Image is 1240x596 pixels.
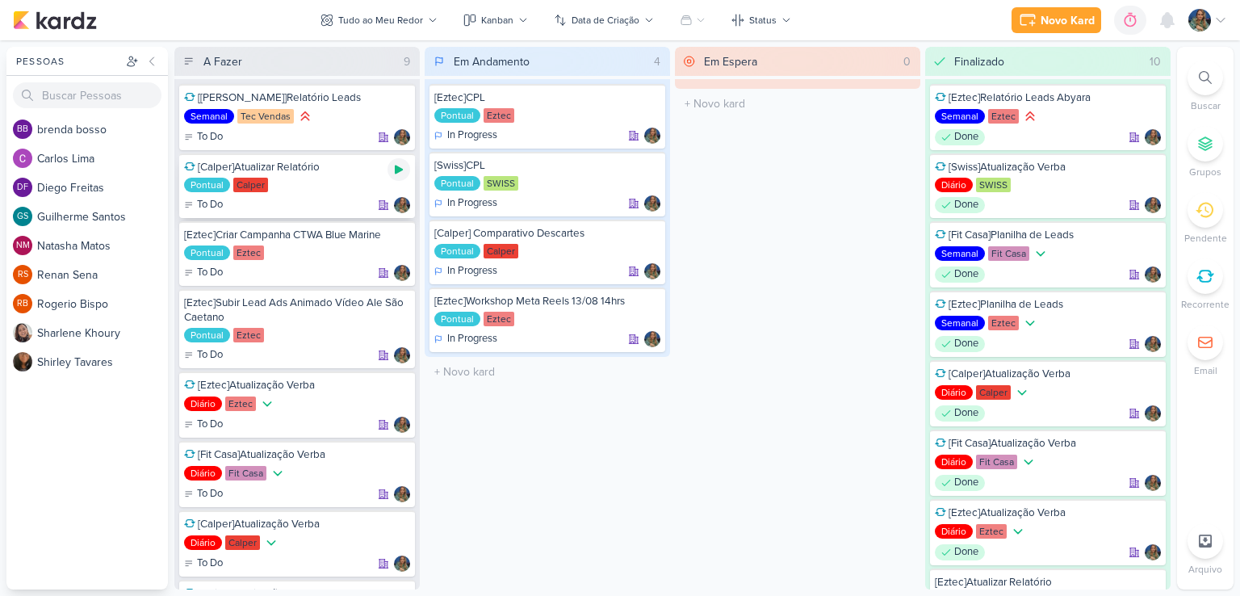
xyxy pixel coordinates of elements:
[954,475,978,491] p: Done
[644,195,660,212] div: Responsável: Isabella Gutierres
[434,244,480,258] div: Pontual
[434,226,660,241] div: [Calper] Comparativo Descartes
[1010,523,1026,539] div: Prioridade Baixa
[954,53,1004,70] div: Finalizado
[1188,9,1211,31] img: Isabella Gutierres
[184,517,410,531] div: [Calper]Atualização Verba
[13,178,32,197] div: Diego Freitas
[434,294,660,308] div: [Eztec]Workshop Meta Reels 13/08 14hrs
[184,296,410,325] div: [Eztec]Subir Lead Ads Animado Vídeo Ale São Caetano
[184,397,222,411] div: Diário
[954,544,978,560] p: Done
[1014,384,1030,401] div: Prioridade Baixa
[1041,12,1095,29] div: Novo Kard
[197,417,223,433] p: To Do
[1145,129,1161,145] img: Isabella Gutierres
[447,331,497,347] p: In Progress
[434,90,660,105] div: [Eztec]CPL
[1145,336,1161,352] img: Isabella Gutierres
[935,575,1161,590] div: [Eztec]Atualizar Relatório
[1033,246,1049,262] div: Prioridade Baixa
[270,465,286,481] div: Prioridade Baixa
[17,300,28,308] p: RB
[935,129,985,145] div: Done
[13,120,32,139] div: brenda bosso
[184,347,223,363] div: To Do
[13,352,32,371] img: Shirley Tavares
[13,149,32,168] img: Carlos Lima
[37,267,168,283] div: R e n a n S e n a
[1020,454,1037,470] div: Prioridade Baixa
[935,336,985,352] div: Done
[647,53,667,70] div: 4
[37,121,168,138] div: b r e n d a b o s s o
[434,312,480,326] div: Pontual
[13,265,32,284] div: Renan Sena
[394,265,410,281] img: Isabella Gutierres
[37,150,168,167] div: C a r l o s L i m a
[184,556,223,572] div: To Do
[434,128,497,144] div: In Progress
[233,246,264,260] div: Eztec
[394,347,410,363] img: Isabella Gutierres
[976,455,1017,469] div: Fit Casa
[935,436,1161,451] div: [Fit Casa]Atualização Verba
[644,331,660,347] div: Responsável: Isabella Gutierres
[197,265,223,281] p: To Do
[935,475,985,491] div: Done
[184,328,230,342] div: Pontual
[259,396,275,412] div: Prioridade Baixa
[394,417,410,433] div: Responsável: Isabella Gutierres
[935,178,973,192] div: Diário
[394,347,410,363] div: Responsável: Isabella Gutierres
[184,178,230,192] div: Pontual
[988,109,1019,124] div: Eztec
[37,325,168,342] div: S h a r l e n e K h o u r y
[13,207,32,226] div: Guilherme Santos
[434,263,497,279] div: In Progress
[13,82,161,108] input: Buscar Pessoas
[13,54,123,69] div: Pessoas
[197,197,223,213] p: To Do
[16,241,30,250] p: NM
[1184,231,1227,246] p: Pendente
[184,535,222,550] div: Diário
[17,125,28,134] p: bb
[678,92,917,115] input: + Novo kard
[644,331,660,347] img: Isabella Gutierres
[394,265,410,281] div: Responsável: Isabella Gutierres
[1189,165,1221,179] p: Grupos
[1145,267,1161,283] img: Isabella Gutierres
[935,109,985,124] div: Semanal
[935,197,985,213] div: Done
[644,263,660,279] img: Isabella Gutierres
[184,109,234,124] div: Semanal
[394,129,410,145] img: Isabella Gutierres
[1191,99,1221,113] p: Buscar
[1145,475,1161,491] div: Responsável: Isabella Gutierres
[184,160,410,174] div: [Calper]Atualizar Relatório
[184,228,410,242] div: [Eztec]Criar Campanha CTWA Blue Marine
[1188,562,1222,577] p: Arquivo
[484,312,514,326] div: Eztec
[935,524,973,539] div: Diário
[13,323,32,342] img: Sharlene Khoury
[954,129,978,145] p: Done
[394,486,410,502] img: Isabella Gutierres
[394,197,410,213] img: Isabella Gutierres
[37,208,168,225] div: G u i l h e r m e S a n t o s
[1177,60,1234,113] li: Ctrl + F
[184,447,410,462] div: [Fit Casa]Atualização Verba
[225,397,256,411] div: Eztec
[1143,53,1167,70] div: 10
[434,331,497,347] div: In Progress
[17,183,28,192] p: DF
[184,486,223,502] div: To Do
[37,354,168,371] div: S h i r l e y T a v a r e s
[897,53,917,70] div: 0
[434,108,480,123] div: Pontual
[954,336,978,352] p: Done
[184,129,223,145] div: To Do
[976,385,1011,400] div: Calper
[203,53,242,70] div: A Fazer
